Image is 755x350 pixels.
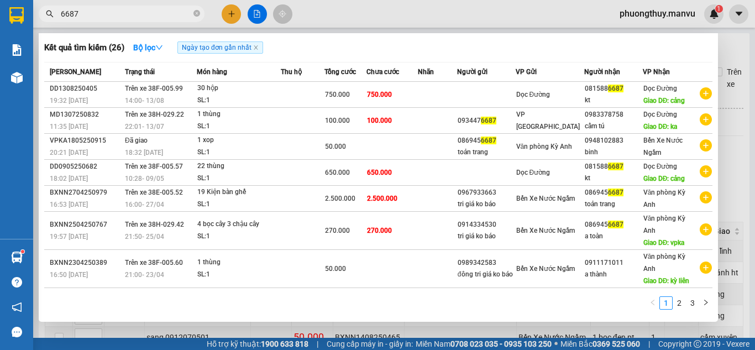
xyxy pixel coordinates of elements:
[418,68,434,76] span: Nhãn
[50,161,122,173] div: DD0905250682
[585,135,642,147] div: 0948102883
[646,296,659,310] li: Previous Page
[649,299,656,306] span: left
[608,189,623,196] span: 6687
[125,233,164,241] span: 21:50 - 25/04
[281,68,302,76] span: Thu hộ
[133,43,163,52] strong: Bộ lọc
[458,135,515,147] div: 086945
[197,147,280,159] div: SL: 1
[197,68,227,76] span: Món hàng
[660,297,672,309] a: 1
[125,68,155,76] span: Trạng thái
[324,68,356,76] span: Tổng cước
[325,169,350,176] span: 650.000
[686,297,699,309] a: 3
[12,277,22,288] span: question-circle
[325,265,346,273] span: 50.000
[193,9,200,19] span: close-circle
[585,121,642,132] div: cẩm tú
[325,143,346,150] span: 50.000
[125,149,163,156] span: 18:32 [DATE]
[125,137,148,144] span: Đã giao
[458,187,515,198] div: 0967933663
[197,160,280,173] div: 22 thùng
[643,85,678,92] span: Dọc Đường
[516,265,575,273] span: Bến Xe Nước Ngầm
[50,233,88,241] span: 19:57 [DATE]
[643,277,690,285] span: Giao DĐ: kỳ liên
[44,42,124,54] h3: Kết quả tìm kiếm ( 26 )
[11,72,23,83] img: warehouse-icon
[50,219,122,231] div: BXNN2504250767
[197,186,280,198] div: 19 Kiện bàn ghế
[659,296,673,310] li: 1
[50,187,122,198] div: BXNN2704250979
[643,97,685,105] span: Giao DĐ: cảng
[516,195,575,202] span: Bến Xe Nước Ngầm
[50,135,122,147] div: VPKA1805250915
[197,231,280,243] div: SL: 1
[177,41,263,54] span: Ngày tạo đơn gần nhất
[253,45,259,50] span: close
[325,227,350,234] span: 270.000
[125,201,164,208] span: 16:00 - 27/04
[197,95,280,107] div: SL: 1
[699,296,712,310] li: Next Page
[585,231,642,242] div: a toàn
[516,111,580,130] span: VP [GEOGRAPHIC_DATA]
[585,161,642,173] div: 081588
[516,68,537,76] span: VP Gửi
[125,175,164,182] span: 10:28 - 09/05
[686,296,699,310] li: 3
[125,259,183,267] span: Trên xe 38F-005.60
[50,68,101,76] span: [PERSON_NAME]
[61,8,191,20] input: Tìm tên, số ĐT hoặc mã đơn
[367,117,392,124] span: 100.000
[325,195,355,202] span: 2.500.000
[585,269,642,280] div: a thành
[325,117,350,124] span: 100.000
[700,191,712,203] span: plus-circle
[643,163,678,170] span: Dọc Đường
[700,262,712,274] span: plus-circle
[673,297,685,309] a: 2
[585,147,642,158] div: binh
[125,97,164,105] span: 14:00 - 13/08
[50,109,122,121] div: MD1307250832
[700,113,712,126] span: plus-circle
[367,227,392,234] span: 270.000
[197,108,280,121] div: 1 thùng
[50,271,88,279] span: 16:50 [DATE]
[50,201,88,208] span: 16:53 [DATE]
[197,257,280,269] div: 1 thùng
[700,223,712,236] span: plus-circle
[643,253,686,273] span: Văn phòng Kỳ Anh
[643,175,685,182] span: Giao DĐ: cảng
[193,10,200,17] span: close-circle
[197,269,280,281] div: SL: 1
[458,219,515,231] div: 0914334530
[12,302,22,312] span: notification
[125,111,184,118] span: Trên xe 38H-029.22
[50,149,88,156] span: 20:21 [DATE]
[458,115,515,127] div: 093447
[458,198,515,210] div: tri giá ko báo
[585,109,642,121] div: 0983378758
[481,117,496,124] span: 6687
[702,299,709,306] span: right
[197,173,280,185] div: SL: 1
[584,68,620,76] span: Người nhận
[197,198,280,211] div: SL: 1
[608,221,623,228] span: 6687
[643,137,683,156] span: Bến Xe Nước Ngầm
[197,134,280,147] div: 1 xop
[608,163,623,170] span: 6687
[585,83,642,95] div: 081588
[197,82,280,95] div: 30 hộp
[516,169,550,176] span: Dọc Đường
[608,85,623,92] span: 6687
[11,44,23,56] img: solution-icon
[457,68,487,76] span: Người gửi
[643,239,685,247] span: Giao DĐ: vpka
